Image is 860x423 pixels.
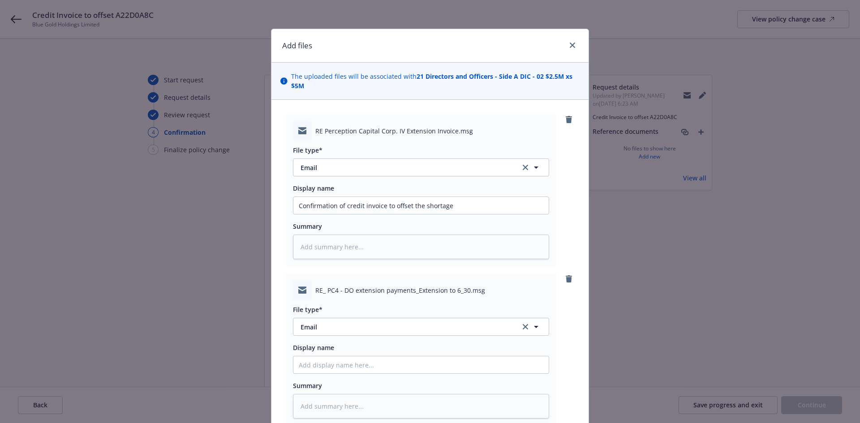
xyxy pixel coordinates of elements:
span: Email [301,163,508,172]
span: Summary [293,381,322,390]
a: close [567,40,578,51]
button: Emailclear selection [293,158,549,176]
input: Add display name here... [293,356,549,373]
a: remove [563,114,574,125]
button: Emailclear selection [293,318,549,336]
span: Display name [293,343,334,352]
span: RE Perception Capital Corp. IV Extension Invoice.msg [315,126,473,136]
input: Add display name here... [293,197,549,214]
span: The uploaded files will be associated with [291,72,580,90]
a: clear selection [520,321,531,332]
span: Email [301,322,508,332]
strong: 21 Directors and Officers - Side A DIC - 02 $2.5M xs $5M [291,72,572,90]
a: remove [563,273,574,284]
span: Display name [293,184,334,192]
h1: Add files [282,40,312,51]
span: File type* [293,146,322,154]
span: Summary [293,222,322,231]
a: clear selection [520,162,531,173]
span: RE_ PC4 - DO extension payments_Extension to 6_30.msg [315,286,485,295]
span: File type* [293,305,322,314]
